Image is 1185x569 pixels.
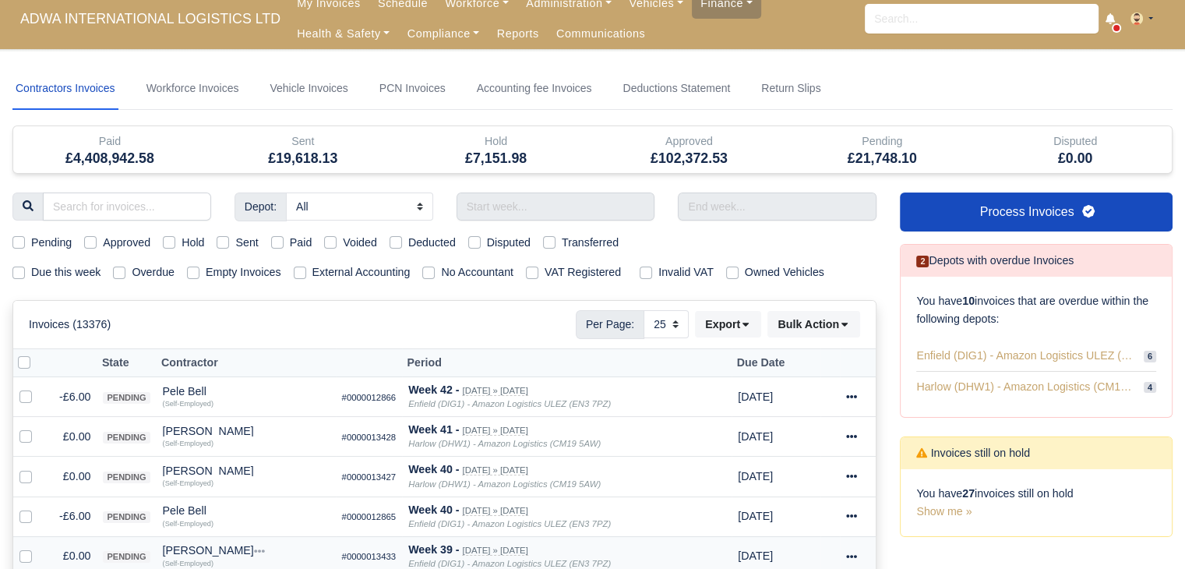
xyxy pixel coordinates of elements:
a: Contractors Invoices [12,68,118,110]
label: Hold [182,234,204,252]
div: Approved [604,133,774,150]
div: Sent [218,133,388,150]
p: You have invoices that are overdue within the following depots: [916,292,1156,328]
button: Bulk Action [767,311,860,338]
span: Enfield (DIG1) - Amazon Logistics ULEZ (EN3 7PZ) [916,347,1137,365]
small: #0000013428 [342,433,397,442]
strong: Week 40 - [408,463,459,475]
a: Communications [548,19,654,49]
input: Search... [865,4,1099,34]
span: pending [103,472,150,483]
div: [PERSON_NAME] [163,465,330,476]
span: 1 month from now [738,470,773,482]
span: 1 month from now [738,430,773,443]
h6: Depots with overdue Invoices [916,254,1074,267]
a: Process Invoices [900,193,1173,231]
label: Due this week [31,263,101,281]
span: ADWA INTERNATIONAL LOGISTICS LTD [12,3,288,34]
label: Pending [31,234,72,252]
i: Enfield (DIG1) - Amazon Logistics ULEZ (EN3 7PZ) [408,519,611,528]
th: Due Date [732,348,820,377]
th: Period [402,348,732,377]
label: Approved [103,234,150,252]
label: Empty Invoices [206,263,281,281]
div: Pele Bell [163,386,330,397]
a: Show me » [916,505,972,518]
button: Export [695,311,761,338]
strong: Week 39 - [408,543,459,556]
a: Compliance [398,19,488,49]
label: Invalid VAT [658,263,714,281]
a: Enfield (DIG1) - Amazon Logistics ULEZ (EN3 7PZ) 6 [916,341,1156,372]
a: Harlow (DHW1) - Amazon Logistics (CM19 5AW) 4 [916,372,1156,402]
strong: 27 [962,487,975,500]
a: Accounting fee Invoices [474,68,595,110]
div: Sent [206,126,400,173]
span: Depot: [235,193,287,221]
div: [PERSON_NAME] [163,545,330,556]
label: No Accountant [441,263,513,281]
input: Start week... [457,193,655,221]
i: Enfield (DIG1) - Amazon Logistics ULEZ (EN3 7PZ) [408,559,611,568]
span: Harlow (DHW1) - Amazon Logistics (CM19 5AW) [916,378,1137,396]
iframe: Chat Widget [1107,494,1185,569]
td: -£6.00 [44,497,97,536]
label: External Accounting [312,263,411,281]
small: (Self-Employed) [163,440,213,447]
div: Disputed [979,126,1172,173]
label: Transferred [562,234,619,252]
td: £0.00 [44,457,97,497]
strong: 10 [962,295,975,307]
a: Deductions Statement [619,68,733,110]
strong: Week 42 - [408,383,459,396]
label: Voided [343,234,377,252]
h6: Invoices still on hold [916,447,1030,460]
label: Deducted [408,234,456,252]
div: Paid [25,133,195,150]
div: Approved [592,126,785,173]
label: Paid [290,234,312,252]
span: 1 month from now [738,510,773,522]
span: 1 month from now [738,391,773,403]
div: Hold [411,133,581,150]
label: Disputed [487,234,531,252]
input: End week... [678,193,876,221]
small: (Self-Employed) [163,479,213,487]
div: Disputed [990,133,1160,150]
i: Harlow (DHW1) - Amazon Logistics (CM19 5AW) [408,439,601,448]
span: Per Page: [576,310,644,338]
small: [DATE] » [DATE] [462,386,527,396]
small: #0000012866 [342,393,397,402]
label: Owned Vehicles [745,263,824,281]
span: 2 [916,256,929,267]
input: Search for invoices... [43,193,211,221]
small: (Self-Employed) [163,400,213,408]
small: [DATE] » [DATE] [462,546,527,556]
a: PCN Invoices [376,68,449,110]
label: VAT Registered [545,263,621,281]
div: Hold [400,126,593,173]
td: £0.00 [44,417,97,457]
div: Export [695,311,767,338]
h5: £0.00 [990,150,1160,167]
i: Harlow (DHW1) - Amazon Logistics (CM19 5AW) [408,479,601,489]
label: Overdue [132,263,175,281]
h5: £7,151.98 [411,150,581,167]
a: Return Slips [758,68,824,110]
small: #0000012865 [342,512,397,521]
i: Enfield (DIG1) - Amazon Logistics ULEZ (EN3 7PZ) [408,399,611,408]
h5: £4,408,942.58 [25,150,195,167]
div: Pele Bell [163,505,330,516]
h6: Invoices (13376) [29,318,111,331]
td: -£6.00 [44,377,97,417]
a: Reports [488,19,548,49]
div: You have invoices still on hold [901,469,1172,536]
span: 1 month from now [738,550,773,562]
label: Sent [235,234,258,252]
th: State [97,348,156,377]
small: [DATE] » [DATE] [462,506,527,516]
div: Paid [13,126,206,173]
small: (Self-Employed) [163,560,213,567]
